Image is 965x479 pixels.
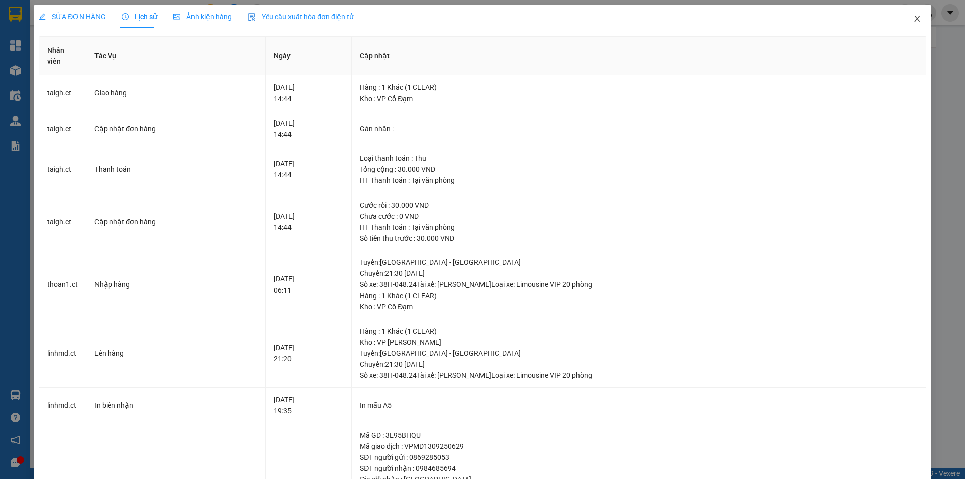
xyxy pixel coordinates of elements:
[39,13,46,20] span: edit
[360,211,918,222] div: Chưa cước : 0 VND
[360,200,918,211] div: Cước rồi : 30.000 VND
[39,319,86,388] td: linhmd.ct
[94,348,257,359] div: Lên hàng
[94,216,257,227] div: Cập nhật đơn hàng
[360,463,918,474] div: SĐT người nhận : 0984685694
[173,13,180,20] span: picture
[360,348,918,381] div: Tuyến : [GEOGRAPHIC_DATA] - [GEOGRAPHIC_DATA] Chuyến: 21:30 [DATE] Số xe: 38H-048.24 Tài xế: [PER...
[274,211,343,233] div: [DATE] 14:44
[274,158,343,180] div: [DATE] 14:44
[360,82,918,93] div: Hàng : 1 Khác (1 CLEAR)
[360,290,918,301] div: Hàng : 1 Khác (1 CLEAR)
[360,123,918,134] div: Gán nhãn :
[266,37,352,75] th: Ngày
[360,441,918,452] div: Mã giao dịch : VPMD1309250629
[39,193,86,251] td: taigh.ct
[360,326,918,337] div: Hàng : 1 Khác (1 CLEAR)
[352,37,926,75] th: Cập nhật
[248,13,354,21] span: Yêu cầu xuất hóa đơn điện tử
[913,15,921,23] span: close
[122,13,157,21] span: Lịch sử
[39,111,86,147] td: taigh.ct
[274,82,343,104] div: [DATE] 14:44
[274,118,343,140] div: [DATE] 14:44
[248,13,256,21] img: icon
[39,146,86,193] td: taigh.ct
[86,37,266,75] th: Tác Vụ
[39,75,86,111] td: taigh.ct
[274,273,343,296] div: [DATE] 06:11
[39,250,86,319] td: thoan1.ct
[360,257,918,290] div: Tuyến : [GEOGRAPHIC_DATA] - [GEOGRAPHIC_DATA] Chuyến: 21:30 [DATE] Số xe: 38H-048.24 Tài xế: [PER...
[360,452,918,463] div: SĐT người gửi : 0869285053
[122,13,129,20] span: clock-circle
[360,153,918,164] div: Loại thanh toán : Thu
[360,93,918,104] div: Kho : VP Cổ Đạm
[360,337,918,348] div: Kho : VP [PERSON_NAME]
[360,430,918,441] div: Mã GD : 3E95BHQU
[39,37,86,75] th: Nhân viên
[360,222,918,233] div: HT Thanh toán : Tại văn phòng
[94,123,257,134] div: Cập nhật đơn hàng
[94,400,257,411] div: In biên nhận
[94,87,257,99] div: Giao hàng
[360,301,918,312] div: Kho : VP Cổ Đạm
[173,13,232,21] span: Ảnh kiện hàng
[39,13,106,21] span: SỬA ĐƠN HÀNG
[903,5,931,33] button: Close
[94,164,257,175] div: Thanh toán
[360,164,918,175] div: Tổng cộng : 30.000 VND
[94,279,257,290] div: Nhập hàng
[39,388,86,423] td: linhmd.ct
[360,400,918,411] div: In mẫu A5
[360,233,918,244] div: Số tiền thu trước : 30.000 VND
[274,394,343,416] div: [DATE] 19:35
[360,175,918,186] div: HT Thanh toán : Tại văn phòng
[274,342,343,364] div: [DATE] 21:20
